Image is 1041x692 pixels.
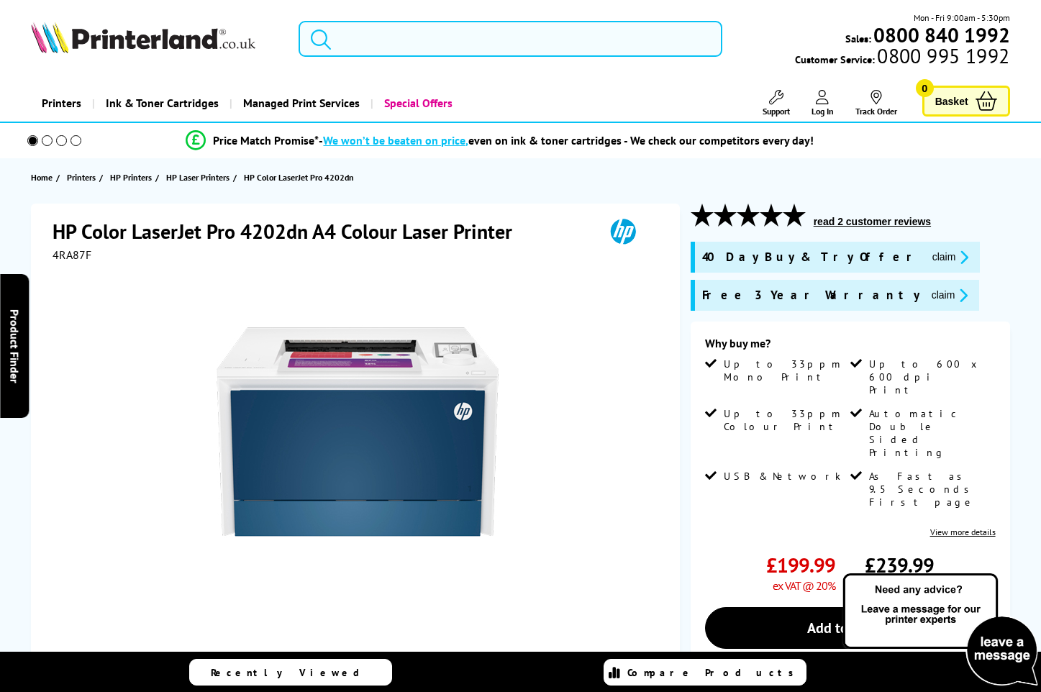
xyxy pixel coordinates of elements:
a: HP Laser Printers [166,170,233,185]
a: View more details [930,527,996,537]
a: Support [763,90,790,117]
button: promo-description [928,249,973,265]
a: Track Order [855,90,897,117]
span: Printers [67,170,96,185]
span: 40 Day Buy & Try Offer [702,249,921,265]
span: Automatic Double Sided Printing [869,407,993,459]
h1: HP Color LaserJet Pro 4202dn A4 Colour Laser Printer [53,218,527,245]
li: modal_Promise [7,128,993,153]
a: Add to Basket [705,607,996,649]
a: Recently Viewed [189,659,392,686]
span: 4RA87F [53,247,91,262]
span: HP Printers [110,170,152,185]
a: Basket 0 [922,86,1010,117]
span: Home [31,170,53,185]
img: HP [590,218,656,245]
span: ex VAT @ 20% [773,578,835,593]
span: Free 3 Year Warranty [702,287,920,304]
span: We won’t be beaten on price, [323,133,468,147]
a: HP Printers [110,170,155,185]
div: - even on ink & toner cartridges - We check our competitors every day! [319,133,814,147]
span: £199.99 [766,552,835,578]
a: Printers [31,85,92,122]
span: 0800 995 1992 [875,49,1009,63]
span: Compare Products [627,666,801,679]
button: promo-description [927,287,973,304]
span: Basket [935,91,968,111]
span: Up to 600 x 600 dpi Print [869,358,993,396]
span: As Fast as 9.5 Seconds First page [869,470,993,509]
span: Mon - Fri 9:00am - 5:30pm [914,11,1010,24]
button: read 2 customer reviews [809,215,935,228]
span: Support [763,106,790,117]
span: 0 [916,79,934,97]
img: HP Color LaserJet Pro 4202dn [217,291,499,573]
span: Recently Viewed [211,666,374,679]
img: Open Live Chat window [840,571,1041,689]
span: Customer Service: [795,49,1009,66]
span: Price Match Promise* [213,133,319,147]
a: Log In [812,90,834,117]
a: Home [31,170,56,185]
a: HP Color LaserJet Pro 4202dn [244,170,358,185]
a: Ink & Toner Cartridges [92,85,229,122]
span: USB & Network [724,470,841,483]
span: Up to 33ppm Colour Print [724,407,847,433]
span: Up to 33ppm Mono Print [724,358,847,383]
a: Printerland Logo [31,22,281,56]
span: Product Finder [7,309,22,383]
span: HP Laser Printers [166,170,229,185]
span: £239.99 [865,552,934,578]
div: Why buy me? [705,336,996,358]
a: Special Offers [371,85,463,122]
a: Printers [67,170,99,185]
a: 0800 840 1992 [871,28,1010,42]
span: HP Color LaserJet Pro 4202dn [244,170,354,185]
b: 0800 840 1992 [873,22,1010,48]
a: Managed Print Services [229,85,371,122]
span: Sales: [845,32,871,45]
span: Log In [812,106,834,117]
img: Printerland Logo [31,22,255,53]
a: Compare Products [604,659,806,686]
span: Ink & Toner Cartridges [106,85,219,122]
